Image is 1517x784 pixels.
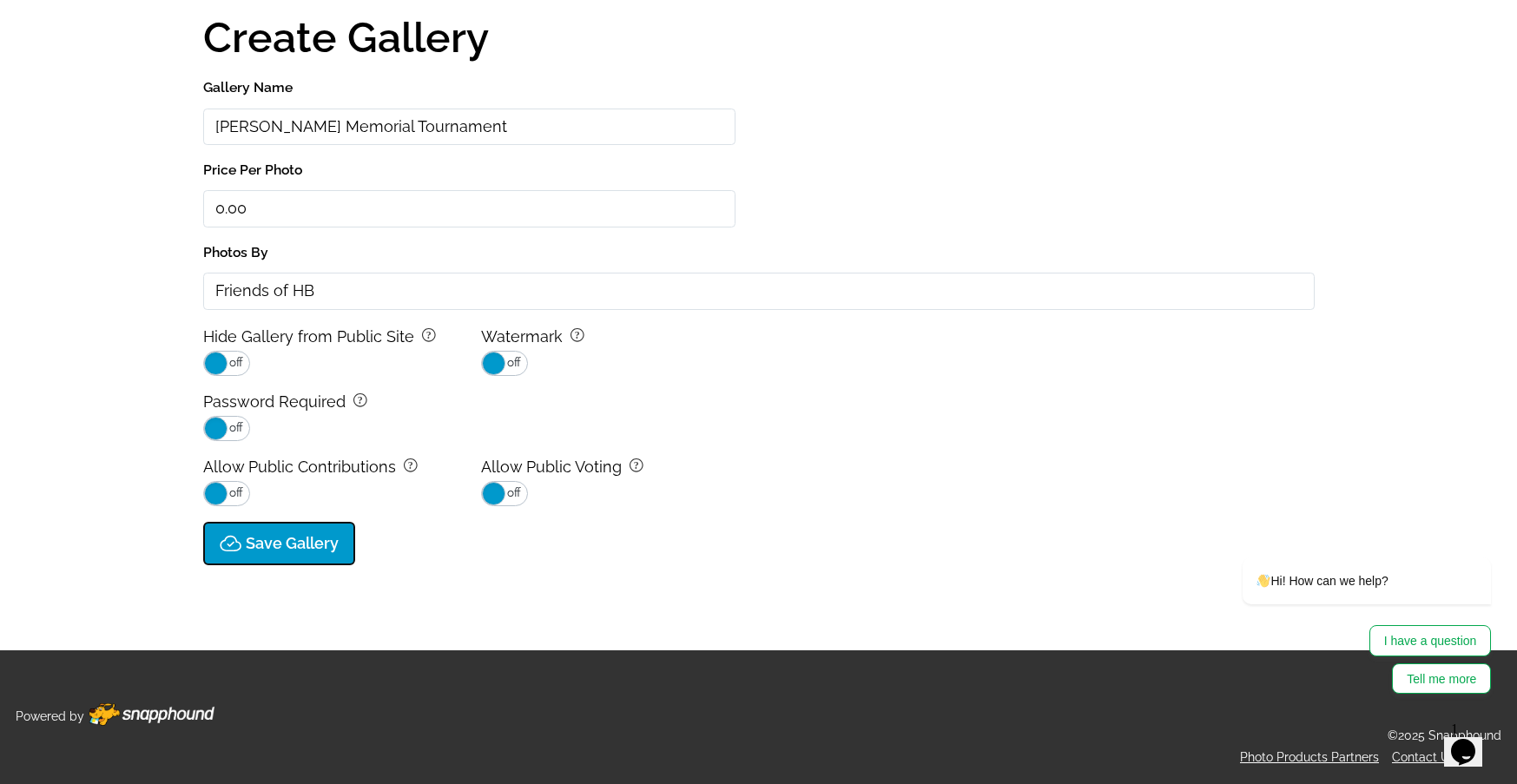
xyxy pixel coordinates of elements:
[16,706,84,728] p: Powered by
[228,417,243,439] span: off
[1392,750,1456,764] a: Contact Us
[505,352,521,374] span: off
[203,158,735,182] label: Price Per Photo
[246,535,339,553] p: Save Gallery
[425,329,431,341] tspan: ?
[1388,725,1501,747] p: ©2025 Snapphound
[203,240,1315,265] label: Photos By
[228,482,243,504] span: off
[407,459,412,471] tspan: ?
[1240,750,1379,764] a: Photo Products Partners
[1187,400,1500,706] iframe: chat widget
[228,352,243,374] span: off
[357,394,362,406] tspan: ?
[203,388,481,416] label: Password Required
[574,329,579,341] tspan: ?
[1444,715,1500,767] iframe: chat widget
[203,453,481,481] label: Allow Public Contributions
[203,76,735,100] label: Gallery Name
[89,703,214,726] img: Footer
[203,16,1315,58] h1: Create Gallery
[505,482,521,504] span: off
[203,323,481,351] label: Hide Gallery from Public Site
[633,459,638,471] tspan: ?
[203,522,355,565] button: Save Gallery
[481,323,759,351] label: Watermark
[481,453,759,481] label: Allow Public Voting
